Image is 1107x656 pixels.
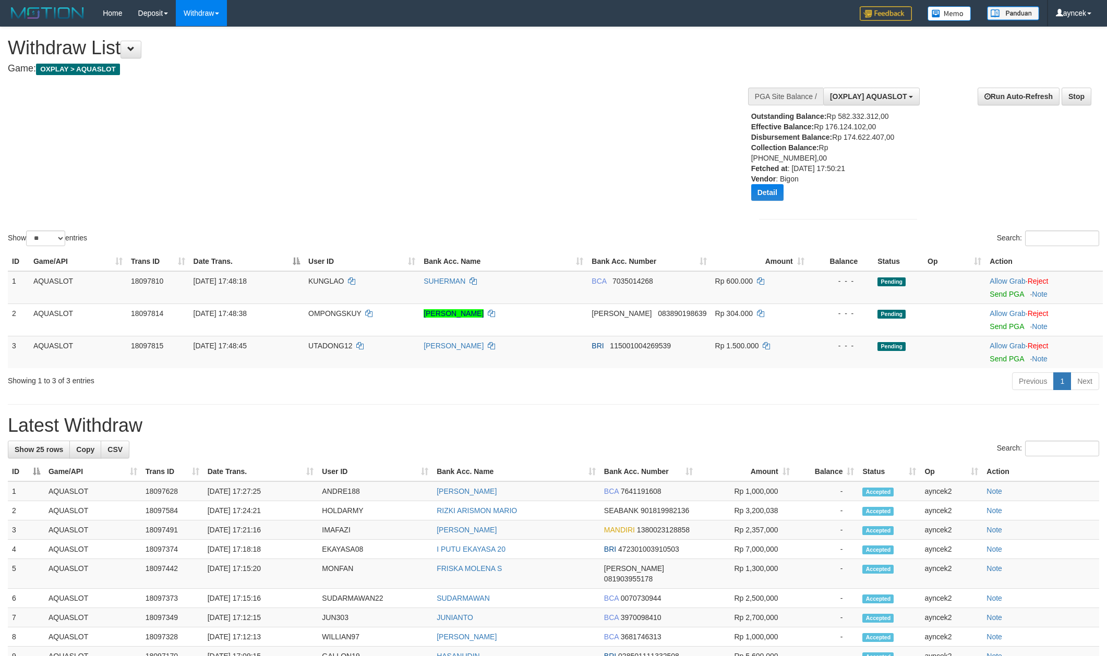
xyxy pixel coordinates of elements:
th: Status: activate to sort column ascending [858,462,920,481]
td: 18097442 [141,559,203,589]
td: 1 [8,271,29,304]
span: 18097815 [131,342,163,350]
td: AQUASLOT [44,608,141,627]
td: [DATE] 17:15:20 [203,559,318,589]
span: Accepted [862,526,894,535]
span: OXPLAY > AQUASLOT [36,64,120,75]
a: Note [986,564,1002,573]
span: Copy 115001004269539 to clipboard [610,342,671,350]
span: Pending [877,310,906,319]
td: WILLIAN97 [318,627,432,647]
a: [PERSON_NAME] [437,633,497,641]
td: 5 [8,559,44,589]
td: 18097491 [141,520,203,540]
a: Note [986,594,1002,602]
span: Copy 7641191608 to clipboard [621,487,661,495]
a: Next [1070,372,1099,390]
td: - [794,520,859,540]
td: Rp 2,357,000 [697,520,794,540]
span: BRI [604,545,616,553]
a: [PERSON_NAME] [437,487,497,495]
td: [DATE] 17:12:13 [203,627,318,647]
span: Accepted [862,565,894,574]
img: Feedback.jpg [860,6,912,21]
a: I PUTU EKAYASA 20 [437,545,506,553]
th: Status [873,252,923,271]
th: Bank Acc. Name: activate to sort column ascending [419,252,587,271]
button: [OXPLAY] AQUASLOT [823,88,920,105]
span: BRI [592,342,604,350]
h1: Latest Withdraw [8,415,1099,436]
span: BCA [604,594,619,602]
td: 2 [8,501,44,520]
td: 3 [8,336,29,368]
span: Accepted [862,488,894,496]
td: Rp 1,300,000 [697,559,794,589]
td: ayncek2 [920,559,982,589]
th: Game/API: activate to sort column ascending [44,462,141,481]
th: Date Trans.: activate to sort column ascending [203,462,318,481]
span: [DATE] 17:48:45 [194,342,247,350]
td: SUDARMAWAN22 [318,589,432,608]
td: AQUASLOT [44,520,141,540]
span: Accepted [862,594,894,603]
span: BCA [604,487,619,495]
input: Search: [1025,441,1099,456]
b: Collection Balance: [751,143,819,152]
span: MANDIRI [604,526,635,534]
td: MONFAN [318,559,432,589]
td: 7 [8,608,44,627]
td: ayncek2 [920,520,982,540]
td: AQUASLOT [44,501,141,520]
th: Amount: activate to sort column ascending [697,462,794,481]
th: User ID: activate to sort column ascending [318,462,432,481]
td: [DATE] 17:18:18 [203,540,318,559]
td: ayncek2 [920,627,982,647]
td: - [794,627,859,647]
div: PGA Site Balance / [748,88,823,105]
label: Search: [997,441,1099,456]
td: · [985,303,1103,336]
span: SEABANK [604,506,639,515]
span: · [990,309,1027,318]
th: Action [982,462,1099,481]
th: Trans ID: activate to sort column ascending [127,252,189,271]
span: Copy 472301003910503 to clipboard [618,545,679,553]
span: Accepted [862,633,894,642]
th: Game/API: activate to sort column ascending [29,252,127,271]
a: Allow Grab [990,309,1025,318]
td: Rp 3,200,038 [697,501,794,520]
th: Amount: activate to sort column ascending [711,252,809,271]
td: IMAFAZI [318,520,432,540]
td: AQUASLOT [44,540,141,559]
button: Detail [751,184,784,201]
a: Allow Grab [990,277,1025,285]
span: [PERSON_NAME] [604,564,664,573]
a: SUHERMAN [424,277,465,285]
span: Accepted [862,545,894,554]
label: Show entries [8,230,87,246]
td: ayncek2 [920,540,982,559]
a: Note [986,545,1002,553]
span: [PERSON_NAME] [592,309,652,318]
th: Action [985,252,1103,271]
a: [PERSON_NAME] [424,309,484,318]
span: Pending [877,277,906,286]
a: Allow Grab [990,342,1025,350]
span: Copy 1380023128858 to clipboard [637,526,690,534]
span: Copy 081903955178 to clipboard [604,575,653,583]
a: Note [986,487,1002,495]
img: MOTION_logo.png [8,5,87,21]
a: Stop [1062,88,1091,105]
td: ANDRE188 [318,481,432,501]
a: JUNIANTO [437,613,473,622]
a: Previous [1012,372,1054,390]
td: - [794,501,859,520]
td: [DATE] 17:12:15 [203,608,318,627]
td: ayncek2 [920,608,982,627]
div: Showing 1 to 3 of 3 entries [8,371,453,386]
span: KUNGLAO [308,277,344,285]
td: Rp 2,500,000 [697,589,794,608]
a: [PERSON_NAME] [437,526,497,534]
img: panduan.png [987,6,1039,20]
